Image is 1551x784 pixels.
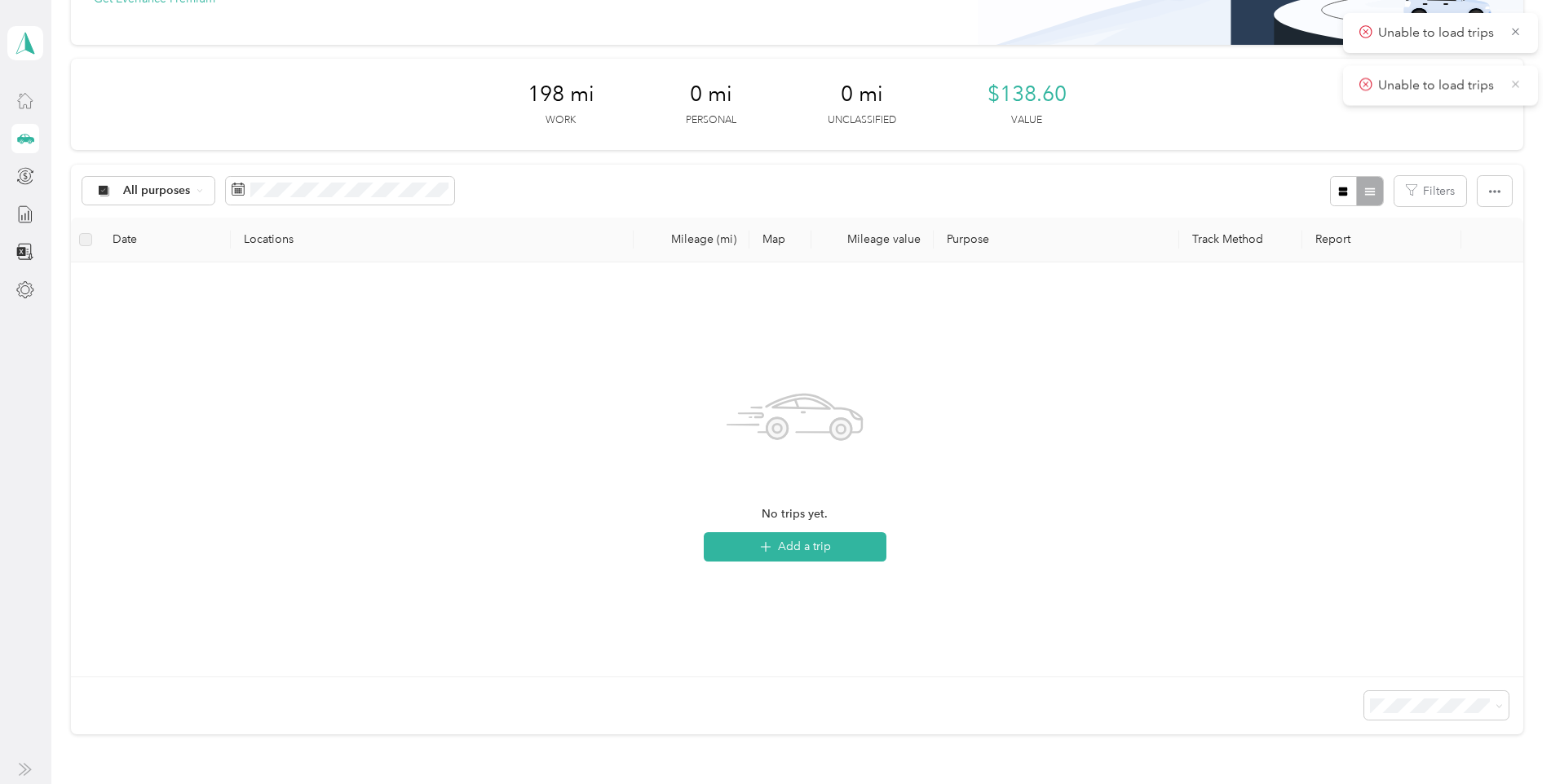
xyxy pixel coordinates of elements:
th: Report [1302,218,1462,262]
p: Value [1011,113,1042,128]
span: 0 mi [841,81,883,108]
p: Unable to load trips [1378,23,1498,43]
span: $138.60 [988,81,1067,108]
th: Purpose [934,218,1179,262]
th: Mileage value [811,218,934,262]
p: Unclassified [828,113,896,128]
p: Work [546,113,576,128]
th: Locations [231,218,634,262]
button: Filters [1394,176,1466,206]
th: Mileage (mi) [634,218,749,262]
p: Unable to load trips [1378,76,1498,96]
span: 0 mi [690,81,732,108]
th: Date [99,218,231,262]
span: 198 mi [528,81,594,108]
iframe: Everlance-gr Chat Button Frame [1460,693,1551,784]
th: Map [749,218,811,262]
th: Track Method [1179,218,1301,262]
span: All purposes [123,185,191,196]
button: Add a trip [704,532,886,562]
p: Personal [686,113,736,128]
span: No trips yet. [762,505,828,523]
